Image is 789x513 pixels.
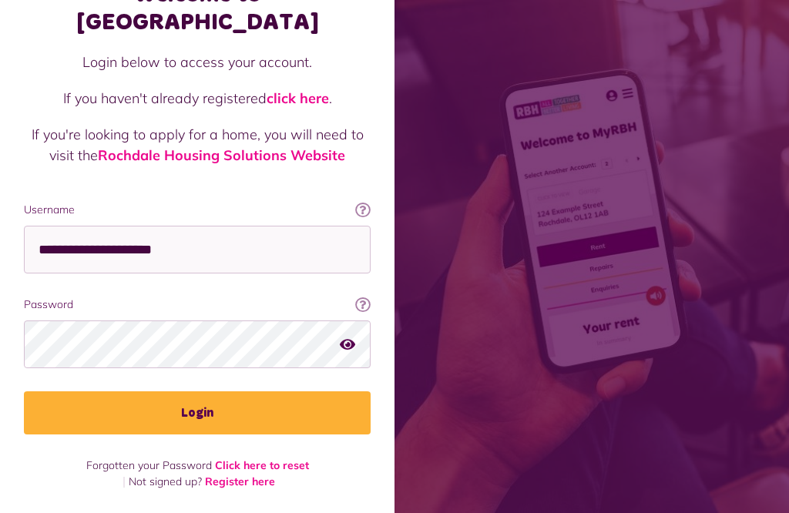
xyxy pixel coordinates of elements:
[98,146,345,164] a: Rochdale Housing Solutions Website
[24,391,371,434] button: Login
[215,458,309,472] a: Click here to reset
[24,52,371,72] p: Login below to access your account.
[24,202,371,218] label: Username
[205,474,275,488] a: Register here
[24,297,371,313] label: Password
[267,89,329,107] a: click here
[24,88,371,109] p: If you haven't already registered .
[86,458,212,472] span: Forgotten your Password
[129,474,202,488] span: Not signed up?
[24,124,371,166] p: If you're looking to apply for a home, you will need to visit the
